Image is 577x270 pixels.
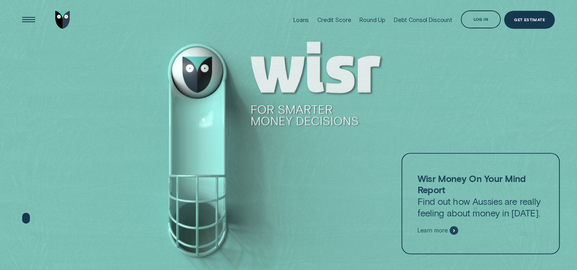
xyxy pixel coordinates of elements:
img: Wisr [55,11,70,29]
div: Debt Consol Discount [394,16,452,23]
strong: Wisr Money On Your Mind Report [418,172,526,195]
div: Credit Score [317,16,351,23]
p: Find out how Aussies are really feeling about money in [DATE]. [418,172,544,218]
a: Get Estimate [504,11,555,29]
a: Wisr Money On Your Mind ReportFind out how Aussies are really feeling about money in [DATE].Learn... [401,153,560,255]
span: Learn more [418,227,448,234]
button: Open Menu [20,11,38,29]
div: Loans [293,16,309,23]
div: Round Up [359,16,385,23]
button: Log in [461,10,501,28]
